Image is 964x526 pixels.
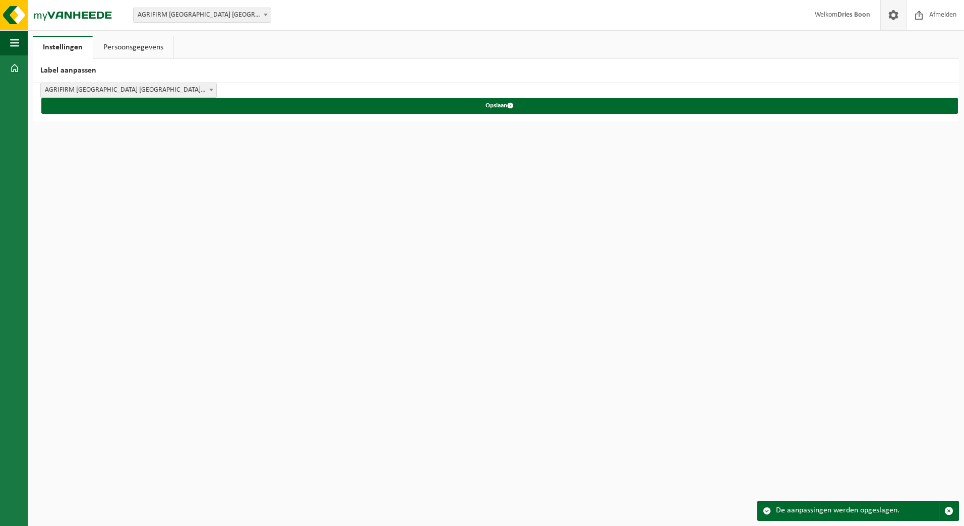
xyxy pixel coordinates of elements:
[134,8,271,22] span: AGRIFIRM BELGIUM NV - GROBBENDONK
[93,36,173,59] a: Persoonsgegevens
[776,501,939,520] div: De aanpassingen werden opgeslagen.
[40,83,217,98] span: AGRIFIRM BELGIUM NV - GROBBENDONK
[41,83,216,97] span: AGRIFIRM BELGIUM NV - GROBBENDONK
[837,11,870,19] strong: Dries Boon
[33,59,959,83] h2: Label aanpassen
[41,98,958,114] button: Opslaan
[133,8,271,23] span: AGRIFIRM BELGIUM NV - GROBBENDONK
[33,36,93,59] a: Instellingen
